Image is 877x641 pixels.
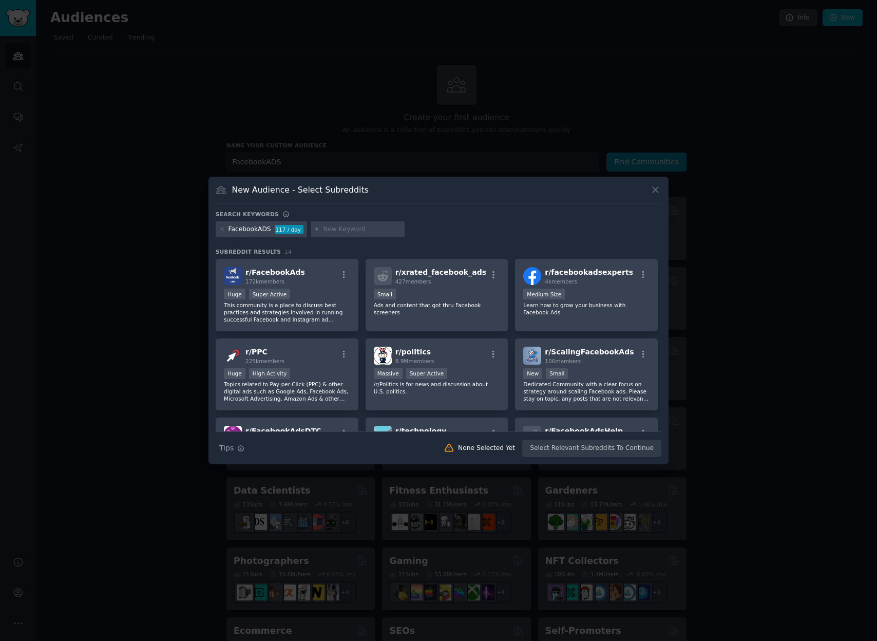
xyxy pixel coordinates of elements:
p: /r/Politics is for news and discussion about U.S. politics. [374,381,500,395]
img: FacebookAdsDTC [224,426,242,444]
p: Learn how to grow your business with Facebook Ads [523,301,650,316]
span: r/ technology [395,427,447,435]
span: Subreddit Results [216,248,281,255]
div: FacebookADS [228,225,271,234]
img: FacebookAds [224,267,242,285]
div: Small [374,289,396,299]
p: Ads and content that got thru Facebook screeners [374,301,500,316]
span: r/ FacebookAdsDTC [245,427,321,435]
p: This community is a place to discuss best practices and strategies involved in running successful... [224,301,350,323]
img: politics [374,347,392,365]
div: Huge [224,289,245,299]
span: r/ xrated_facebook_ads [395,268,486,276]
div: Super Active [249,289,291,299]
span: 14 [284,249,292,255]
h3: New Audience - Select Subreddits [232,184,369,195]
span: 106 members [545,358,581,364]
div: Super Active [406,368,448,379]
button: Tips [216,439,248,457]
div: Small [546,368,568,379]
div: New [523,368,542,379]
div: None Selected Yet [458,444,515,453]
input: New Keyword [323,225,401,234]
div: Massive [374,368,403,379]
span: 427 members [395,278,431,285]
div: Medium Size [523,289,565,299]
p: Topics related to Pay-per-Click (PPC) & other digital ads such as Google Ads, Facebook Ads, Micro... [224,381,350,402]
p: Dedicated Community with a clear focus on strategy around scaling Facebook ads. Please stay on to... [523,381,650,402]
img: ScalingFacebookAds [523,347,541,365]
span: r/ ScalingFacebookAds [545,348,634,356]
div: 117 / day [275,225,303,234]
span: Tips [219,443,234,454]
div: High Activity [249,368,291,379]
span: r/ politics [395,348,431,356]
img: facebookadsexperts [523,267,541,285]
span: r/ FacebookAdsHelp [545,427,623,435]
span: 225k members [245,358,284,364]
span: r/ PPC [245,348,268,356]
div: Huge [224,368,245,379]
span: r/ facebookadsexperts [545,268,633,276]
span: 8.9M members [395,358,434,364]
img: technology [374,426,392,444]
img: PPC [224,347,242,365]
h3: Search keywords [216,211,279,218]
span: 4k members [545,278,577,285]
span: r/ FacebookAds [245,268,305,276]
span: 172k members [245,278,284,285]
